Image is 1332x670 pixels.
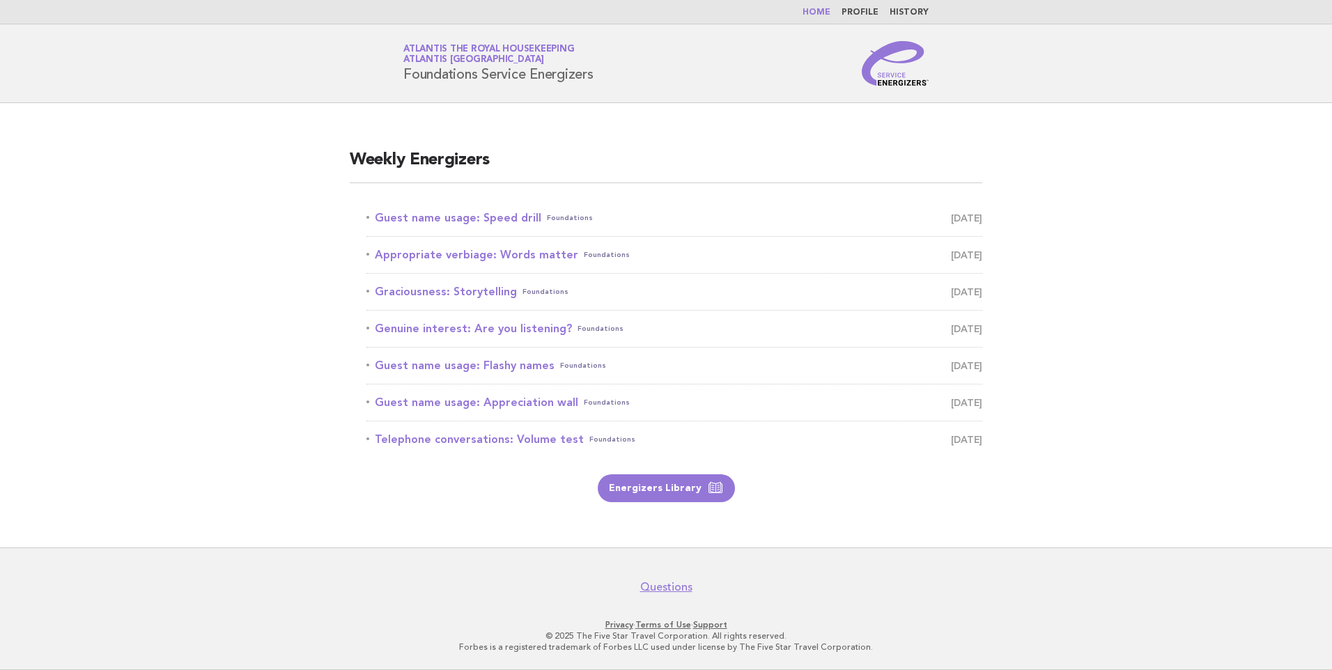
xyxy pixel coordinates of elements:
[598,474,735,502] a: Energizers Library
[635,620,691,630] a: Terms of Use
[578,319,624,338] span: Foundations
[589,430,635,449] span: Foundations
[403,56,544,65] span: Atlantis [GEOGRAPHIC_DATA]
[366,208,982,228] a: Guest name usage: Speed drillFoundations [DATE]
[403,45,574,64] a: Atlantis the Royal HousekeepingAtlantis [GEOGRAPHIC_DATA]
[951,430,982,449] span: [DATE]
[803,8,830,17] a: Home
[951,356,982,375] span: [DATE]
[951,319,982,338] span: [DATE]
[240,630,1092,641] p: © 2025 The Five Star Travel Corporation. All rights reserved.
[522,282,568,302] span: Foundations
[366,430,982,449] a: Telephone conversations: Volume testFoundations [DATE]
[951,282,982,302] span: [DATE]
[693,620,727,630] a: Support
[584,245,630,265] span: Foundations
[951,208,982,228] span: [DATE]
[951,245,982,265] span: [DATE]
[366,282,982,302] a: Graciousness: StorytellingFoundations [DATE]
[366,393,982,412] a: Guest name usage: Appreciation wallFoundations [DATE]
[862,41,929,86] img: Service Energizers
[366,245,982,265] a: Appropriate verbiage: Words matterFoundations [DATE]
[584,393,630,412] span: Foundations
[890,8,929,17] a: History
[240,619,1092,630] p: · ·
[560,356,606,375] span: Foundations
[366,319,982,338] a: Genuine interest: Are you listening?Foundations [DATE]
[547,208,593,228] span: Foundations
[951,393,982,412] span: [DATE]
[403,45,594,81] h1: Foundations Service Energizers
[605,620,633,630] a: Privacy
[240,641,1092,653] p: Forbes is a registered trademark of Forbes LLC used under license by The Five Star Travel Corpora...
[842,8,878,17] a: Profile
[366,356,982,375] a: Guest name usage: Flashy namesFoundations [DATE]
[350,149,982,183] h2: Weekly Energizers
[640,580,692,594] a: Questions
